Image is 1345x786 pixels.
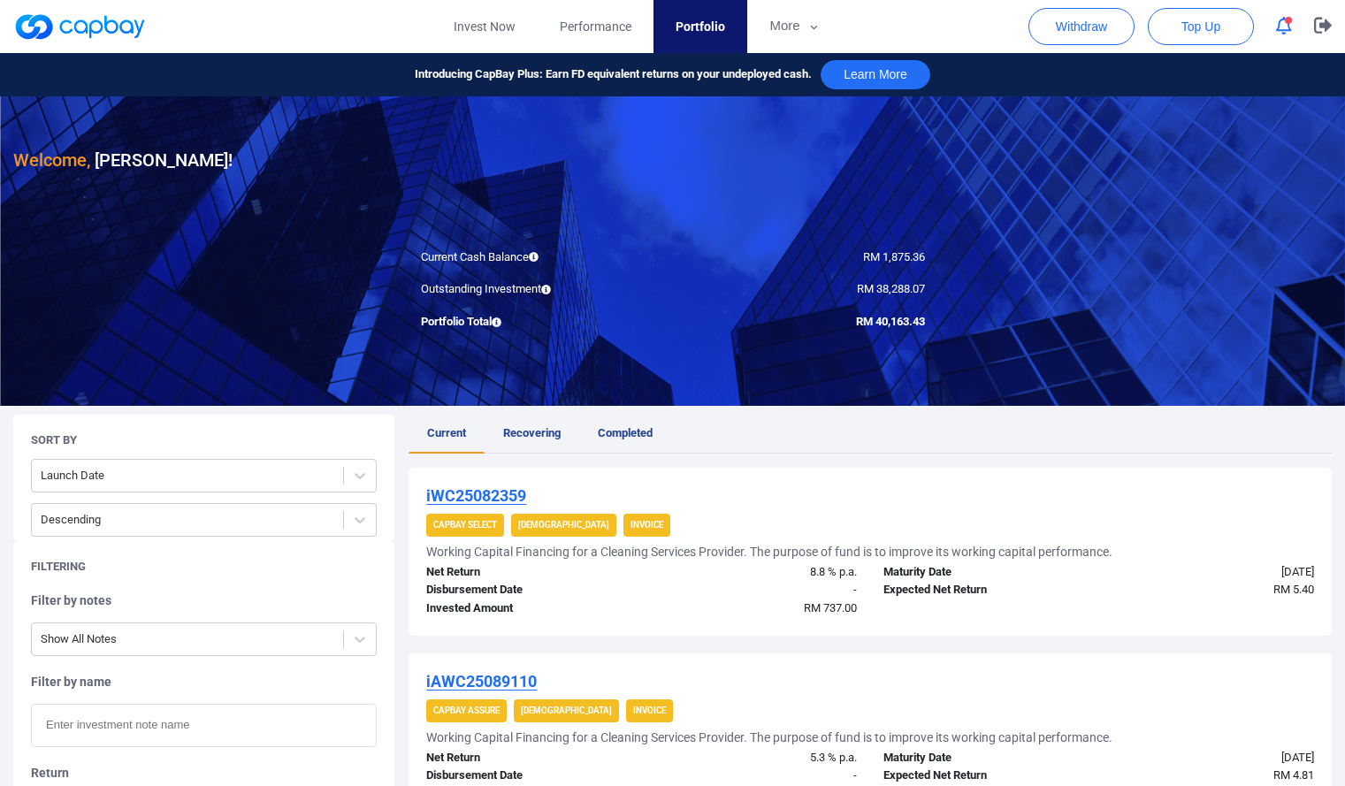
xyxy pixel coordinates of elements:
h5: Filter by name [31,674,377,690]
input: Enter investment note name [31,704,377,747]
h5: Return [31,765,377,781]
button: Withdraw [1028,8,1135,45]
button: Learn More [821,60,930,89]
span: Top Up [1181,18,1220,35]
h5: Sort By [31,432,77,448]
span: Current [427,426,466,439]
div: Expected Net Return [870,581,1098,599]
div: - [642,581,870,599]
div: Maturity Date [870,749,1098,767]
u: iAWC25089110 [426,672,537,691]
div: [DATE] [1099,563,1327,582]
span: Portfolio [676,17,725,36]
span: Welcome, [13,149,90,171]
span: RM 1,875.36 [863,250,925,263]
span: RM 4.81 [1273,768,1314,782]
div: Net Return [413,563,641,582]
div: Outstanding Investment [408,280,673,299]
div: Disbursement Date [413,581,641,599]
h5: Working Capital Financing for a Cleaning Services Provider. The purpose of fund is to improve its... [426,544,1112,560]
span: Performance [560,17,631,36]
div: 8.8 % p.a. [642,563,870,582]
h5: Working Capital Financing for a Cleaning Services Provider. The purpose of fund is to improve its... [426,729,1112,745]
div: Disbursement Date [413,767,641,785]
span: RM 38,288.07 [857,282,925,295]
div: Maturity Date [870,563,1098,582]
div: Invested Amount [413,599,641,618]
strong: [DEMOGRAPHIC_DATA] [521,706,612,715]
button: Top Up [1148,8,1254,45]
h5: Filter by notes [31,592,377,608]
span: RM 40,163.43 [856,315,925,328]
span: Completed [598,426,653,439]
div: Expected Net Return [870,767,1098,785]
div: [DATE] [1099,749,1327,767]
span: Introducing CapBay Plus: Earn FD equivalent returns on your undeployed cash. [415,65,812,84]
strong: CapBay Assure [433,706,500,715]
h3: [PERSON_NAME] ! [13,146,233,174]
strong: Invoice [633,706,666,715]
strong: CapBay Select [433,520,497,530]
span: RM 737.00 [804,601,857,614]
div: 5.3 % p.a. [642,749,870,767]
div: Current Cash Balance [408,248,673,267]
div: - [642,767,870,785]
strong: Invoice [630,520,663,530]
span: RM 5.40 [1273,583,1314,596]
div: Portfolio Total [408,313,673,332]
u: iWC25082359 [426,486,526,505]
strong: [DEMOGRAPHIC_DATA] [518,520,609,530]
span: Recovering [503,426,561,439]
div: Net Return [413,749,641,767]
h5: Filtering [31,559,86,575]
